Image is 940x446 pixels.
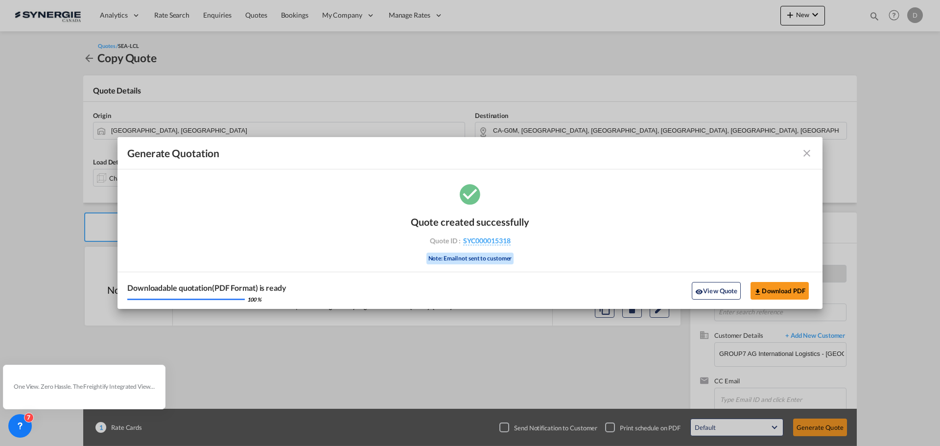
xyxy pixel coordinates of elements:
[127,147,219,160] span: Generate Quotation
[801,147,813,159] md-icon: icon-close fg-AAA8AD cursor m-0
[463,236,511,245] span: SYC000015318
[458,182,482,206] md-icon: icon-checkbox-marked-circle
[247,296,261,303] div: 100 %
[695,288,703,296] md-icon: icon-eye
[413,236,527,245] div: Quote ID :
[754,288,762,296] md-icon: icon-download
[127,282,286,293] div: Downloadable quotation(PDF Format) is ready
[411,216,529,228] div: Quote created successfully
[692,282,741,300] button: icon-eyeView Quote
[117,137,822,309] md-dialog: Generate Quotation Quote ...
[751,282,809,300] button: Download PDF
[426,253,514,265] div: Note: Email not sent to customer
